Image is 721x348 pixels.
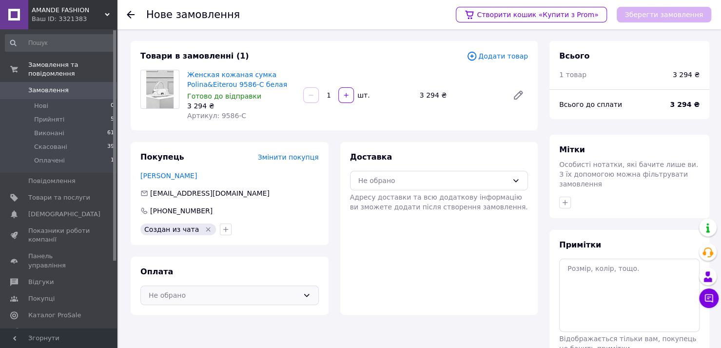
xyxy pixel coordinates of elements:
[508,85,528,105] a: Редагувати
[559,71,586,79] span: 1 товар
[187,92,261,100] span: Готово до відправки
[559,100,670,109] div: Всього до сплати
[28,61,117,78] span: Замовлення та повідомлення
[150,207,213,215] span: [PHONE_NUMBER]
[32,15,117,23] div: Ваш ID: 3321383
[127,10,135,20] div: Повернутися назад
[559,240,601,249] span: Примітки
[559,51,589,61] span: Всього
[140,152,184,162] span: Покупець
[146,10,240,20] div: Нове замовлення
[559,145,585,154] span: Мітки
[673,70,700,80] span: 3 294 ₴
[28,193,90,202] span: Товари та послуги
[467,51,528,61] span: Додати товар
[111,156,114,165] span: 1
[187,71,287,88] a: Женская кожаная сумка Polina&Eiterou 9586-С белая
[34,129,64,138] span: Виконані
[149,290,299,301] div: Не обрано
[34,115,64,124] span: Прийняті
[187,112,246,120] span: Артикул: 9586-С
[107,129,114,138] span: 61
[28,226,90,244] span: Показники роботи компанії
[28,210,100,219] span: [DEMOGRAPHIC_DATA]
[28,278,54,287] span: Відгуки
[32,6,105,15] span: AMANDE FASHION
[140,51,249,61] span: Товари в замовленні (1)
[28,177,76,185] span: Повідомлення
[28,294,55,303] span: Покупці
[350,193,528,211] span: Адресу доставки та всю додаткову інформацію ви зможете додати після створення замовлення.
[699,288,719,308] button: Чат з покупцем
[416,88,505,102] div: 3 294 ₴
[150,189,270,197] span: [EMAIL_ADDRESS][DOMAIN_NAME]
[140,172,197,180] a: [PERSON_NAME]
[28,328,62,336] span: Аналітика
[34,143,67,151] span: Скасовані
[111,102,114,110] span: 0
[111,115,114,124] span: 5
[140,267,173,276] span: Оплата
[258,153,319,161] span: Змінити покупця
[144,225,199,233] span: Создан из чата
[355,90,370,100] div: шт.
[559,161,698,188] span: Особисті нотатки, які бачите лише ви. З їх допомогою можна фільтрувати замовлення
[146,70,174,108] img: Женская кожаная сумка Polina&Eiterou 9586-С белая
[28,252,90,269] span: Панель управління
[28,311,81,320] span: Каталог ProSale
[670,100,700,109] span: 3 294 ₴
[456,7,607,22] a: Створити кошик «Купити з Prom»
[350,152,392,162] span: Доставка
[204,225,212,233] svg: Видалити мітку
[187,101,295,111] div: 3 294 ₴
[28,86,69,95] span: Замовлення
[34,156,65,165] span: Оплачені
[358,175,508,186] div: Не обрано
[34,102,48,110] span: Нові
[107,143,114,151] span: 39
[5,34,115,52] input: Пошук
